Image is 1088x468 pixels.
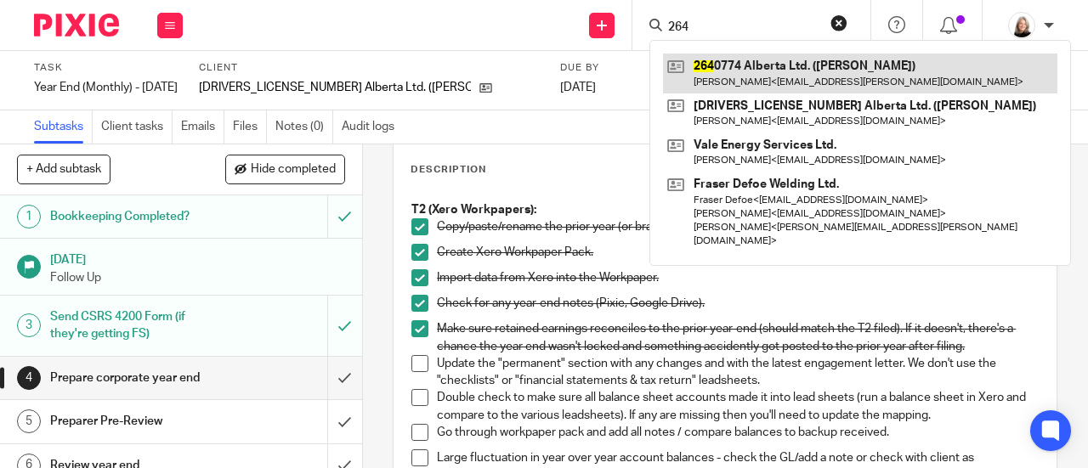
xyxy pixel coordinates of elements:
img: Pixie [34,14,119,37]
p: Description [411,163,486,177]
img: Screenshot%202023-11-02%20134555.png [1008,12,1035,39]
a: Files [233,110,267,144]
h1: Prepare corporate year end [50,365,224,391]
div: 5 [17,409,41,433]
a: Audit logs [342,110,403,144]
p: Create Xero Workpaper Pack. [437,244,1039,261]
h1: Send CSRS 4200 Form (if they're getting FS) [50,304,224,347]
input: Search [666,20,819,36]
span: Hide completed [251,163,336,177]
p: Double check to make sure all balance sheet accounts made it into lead sheets (run a balance shee... [437,389,1039,424]
label: Client [199,61,539,75]
p: [DRIVERS_LICENSE_NUMBER] Alberta Ltd. ([PERSON_NAME]) [199,79,471,96]
a: Subtasks [34,110,93,144]
a: Emails [181,110,224,144]
h1: [DATE] [50,247,345,268]
div: Year End (Monthly) - [DATE] [34,79,178,96]
p: Check for any year-end notes (Pixie, Google Drive). [437,295,1039,312]
label: Due by [560,61,637,75]
button: Hide completed [225,155,345,183]
h1: Preparer Pre-Review [50,409,224,434]
p: Go through workpaper pack and add all notes / compare balances to backup received. [437,424,1039,441]
p: Make sure retained earnings reconciles to the prior year-end (should match the T2 filed). If it d... [437,320,1039,355]
strong: T2 (Xero Workpapers): [411,204,536,216]
p: Import data from Xero into the Workpaper. [437,269,1039,286]
div: 4 [17,366,41,390]
p: Update the "permanent" section with any changes and with the latest engagement letter. We don't u... [437,355,1039,390]
p: Copy/paste/rename the prior year (or brand new) GIFI working paper. [437,218,1039,235]
span: [DATE] [560,82,596,93]
button: Clear [830,14,847,31]
label: Task [34,61,178,75]
a: Notes (0) [275,110,333,144]
div: 1 [17,205,41,228]
div: Year End (Monthly) - July 2025 [34,79,178,96]
a: Client tasks [101,110,173,144]
button: + Add subtask [17,155,110,183]
h1: Bookkeeping Completed? [50,204,224,229]
div: 3 [17,313,41,337]
p: Follow Up [50,269,345,286]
